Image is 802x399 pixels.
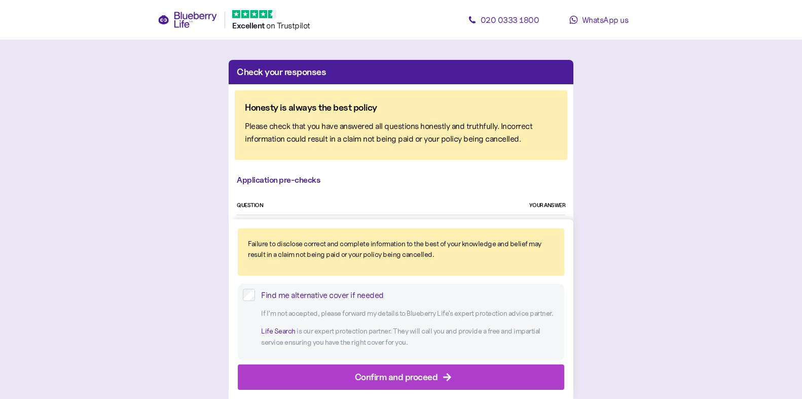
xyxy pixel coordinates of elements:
a: Life Search [261,327,296,336]
p: is our expert protection partner. They will call you and provide a free and impartial service ens... [261,326,559,348]
a: 020 0333 1800 [458,10,549,30]
div: QUESTION [237,201,263,210]
span: on Trustpilot [266,20,310,30]
div: Confirm and proceed [355,370,438,384]
div: YOUR ANSWER [529,201,566,210]
div: Check your responses [237,65,565,79]
div: Please check that you have answered all questions honestly and truthfully. Incorrect information ... [245,120,557,145]
span: WhatsApp us [582,15,629,25]
span: 020 0333 1800 [481,15,539,25]
div: Failure to disclose correct and complete information to the best of your knowledge and belief may... [248,239,554,260]
a: WhatsApp us [553,10,644,30]
div: Honesty is always the best policy [245,101,557,115]
p: If I’m not accepted, please forward my details to Blueberry Life ’s expert protection advice part... [261,308,559,319]
span: Excellent ️ [232,21,266,30]
button: Confirm and proceed [238,364,564,390]
div: Find me alternative cover if needed [261,289,559,302]
div: Application pre-checks [237,174,565,187]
